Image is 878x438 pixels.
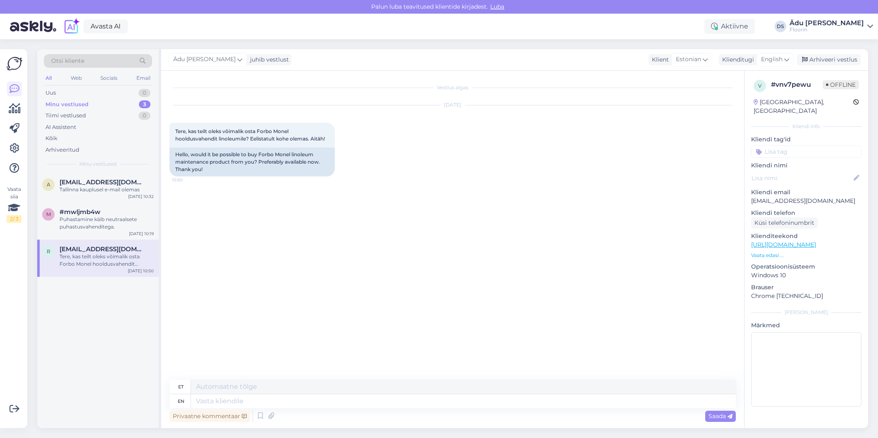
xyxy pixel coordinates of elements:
[719,55,754,64] div: Klienditugi
[488,3,507,10] span: Luba
[751,123,861,130] div: Kliendi info
[823,80,859,89] span: Offline
[45,112,86,120] div: Tiimi vestlused
[45,100,88,109] div: Minu vestlused
[129,231,154,237] div: [DATE] 10:19
[51,57,84,65] span: Otsi kliente
[128,268,154,274] div: [DATE] 10:50
[676,55,701,64] span: Estonian
[751,161,861,170] p: Kliendi nimi
[752,174,852,183] input: Lisa nimi
[751,271,861,280] p: Windows 10
[63,18,80,35] img: explore-ai
[751,252,861,259] p: Vaata edasi ...
[60,245,146,253] span: rausmari85@gmail.com
[135,73,152,83] div: Email
[751,309,861,316] div: [PERSON_NAME]
[7,215,21,223] div: 2 / 3
[751,232,861,240] p: Klienditeekond
[173,55,236,64] span: Ädu [PERSON_NAME]
[7,186,21,223] div: Vaata siia
[751,209,861,217] p: Kliendi telefon
[7,56,22,71] img: Askly Logo
[751,241,816,248] a: [URL][DOMAIN_NAME]
[751,135,861,144] p: Kliendi tag'id
[169,411,250,422] div: Privaatne kommentaar
[775,21,786,32] div: DS
[178,394,184,408] div: en
[751,321,861,330] p: Märkmed
[771,80,823,90] div: # vnv7pewu
[649,55,669,64] div: Klient
[704,19,755,34] div: Aktiivne
[758,83,761,89] span: v
[751,292,861,300] p: Chrome [TECHNICAL_ID]
[169,84,736,91] div: Vestlus algas
[79,160,117,168] span: Minu vestlused
[169,101,736,109] div: [DATE]
[790,26,864,33] div: Floorin
[138,112,150,120] div: 0
[60,179,146,186] span: alant.ehitus@gmail.com
[60,216,154,231] div: Puhastamine käib neutraalsete puhastusvahenditega.
[751,262,861,271] p: Operatsioonisüsteem
[761,55,783,64] span: English
[138,89,150,97] div: 0
[175,128,325,142] span: Tere, kas teilt oleks võimalik osta Forbo Monel hooldusvahendit linoleumile? Eelistatult kohe ole...
[45,123,76,131] div: AI Assistent
[60,208,100,216] span: #mwljmb4w
[247,55,289,64] div: juhib vestlust
[46,211,51,217] span: m
[45,134,57,143] div: Kõik
[790,20,873,33] a: Ädu [PERSON_NAME]Floorin
[47,181,50,188] span: a
[99,73,119,83] div: Socials
[797,54,861,65] div: Arhiveeri vestlus
[139,100,150,109] div: 3
[751,145,861,158] input: Lisa tag
[178,380,184,394] div: et
[44,73,53,83] div: All
[60,186,154,193] div: Tallinna kauplusel e-mail olemas
[751,217,818,229] div: Küsi telefoninumbrit
[45,146,79,154] div: Arhiveeritud
[709,412,732,420] span: Saada
[751,197,861,205] p: [EMAIL_ADDRESS][DOMAIN_NAME]
[754,98,853,115] div: [GEOGRAPHIC_DATA], [GEOGRAPHIC_DATA]
[60,253,154,268] div: Tere, kas teilt oleks võimalik osta Forbo Monel hooldusvahendit linoleumile? Eelistatult kohe ole...
[790,20,864,26] div: Ädu [PERSON_NAME]
[84,19,128,33] a: Avasta AI
[751,188,861,197] p: Kliendi email
[47,248,50,255] span: r
[172,177,203,183] span: 10:50
[169,148,335,176] div: Hello, would it be possible to buy Forbo Monel linoleum maintenance product from you? Preferably ...
[69,73,84,83] div: Web
[751,283,861,292] p: Brauser
[128,193,154,200] div: [DATE] 10:32
[45,89,56,97] div: Uus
